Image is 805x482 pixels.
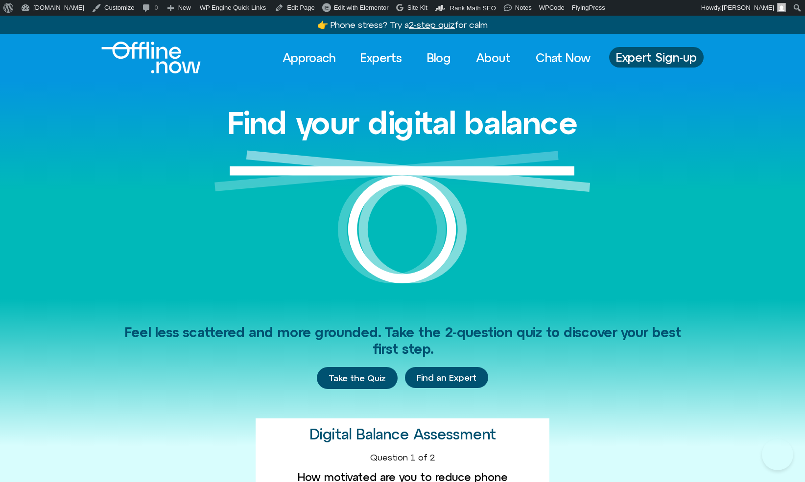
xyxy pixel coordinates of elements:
a: Find an Expert [405,367,488,389]
span: Edit with Elementor [334,4,389,11]
a: Experts [352,47,411,69]
span: Feel less scattered and more grounded. Take the 2-question quiz to discover your best first step. [124,324,681,357]
span: Site Kit [407,4,427,11]
iframe: Botpress [762,439,793,470]
a: About [467,47,520,69]
h1: Find your digital balance [227,106,578,140]
span: Take the Quiz [329,373,386,384]
span: Find an Expert [417,373,476,383]
a: Blog [418,47,460,69]
a: 👉 Phone stress? Try a2-step quizfor calm [317,20,488,30]
span: Rank Math SEO [450,4,496,12]
span: Expert Sign-up [616,51,697,64]
a: Chat Now [527,47,599,69]
a: Expert Sign-up [609,47,704,68]
span: [PERSON_NAME] [722,4,774,11]
div: Find an Expert [405,367,488,390]
a: Approach [274,47,344,69]
nav: Menu [274,47,599,69]
h2: Digital Balance Assessment [309,426,496,442]
div: Question 1 of 2 [263,452,542,463]
img: offline.now [101,42,201,73]
div: Logo [101,42,184,73]
u: 2-step quiz [409,20,455,30]
a: Take the Quiz [317,367,398,390]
